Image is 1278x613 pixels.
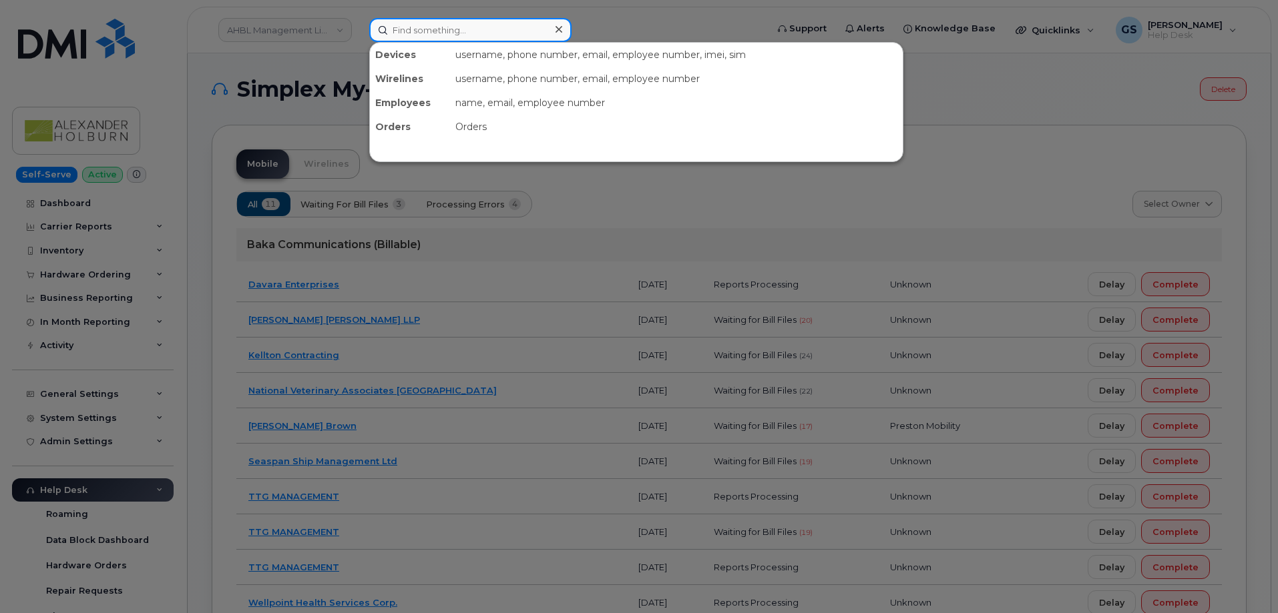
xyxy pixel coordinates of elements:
[450,115,903,139] div: Orders
[370,91,450,115] div: Employees
[450,91,903,115] div: name, email, employee number
[370,115,450,139] div: Orders
[370,43,450,67] div: Devices
[450,43,903,67] div: username, phone number, email, employee number, imei, sim
[370,67,450,91] div: Wirelines
[450,67,903,91] div: username, phone number, email, employee number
